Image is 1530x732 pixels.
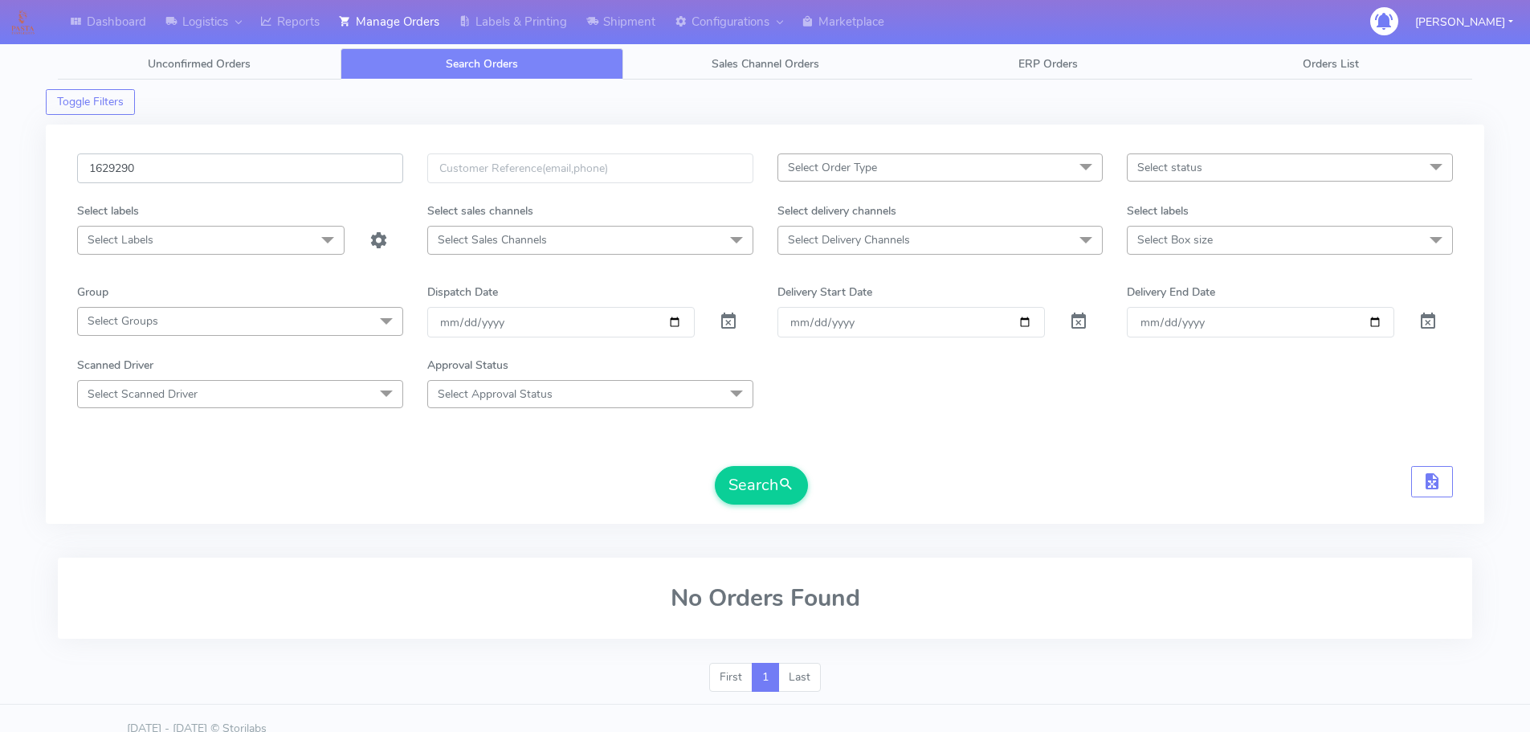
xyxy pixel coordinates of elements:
a: 1 [752,663,779,692]
h2: No Orders Found [77,585,1453,611]
span: Select Box size [1137,232,1213,247]
label: Delivery End Date [1127,284,1215,301]
button: [PERSON_NAME] [1403,6,1525,39]
label: Delivery Start Date [777,284,872,301]
label: Select delivery channels [777,202,896,219]
span: Search Orders [446,56,518,72]
span: Select Delivery Channels [788,232,910,247]
ul: Tabs [58,48,1472,80]
span: Select Approval Status [438,386,553,402]
span: Select Sales Channels [438,232,547,247]
span: Select status [1137,160,1202,175]
label: Dispatch Date [427,284,498,301]
label: Select sales channels [427,202,533,219]
span: Select Labels [88,232,153,247]
span: Select Scanned Driver [88,386,198,402]
span: ERP Orders [1018,56,1078,72]
label: Scanned Driver [77,357,153,374]
span: Select Groups [88,313,158,329]
label: Approval Status [427,357,508,374]
span: Orders List [1303,56,1359,72]
label: Select labels [1127,202,1189,219]
button: Search [715,466,808,505]
input: Customer Reference(email,phone) [427,153,753,183]
span: Sales Channel Orders [712,56,819,72]
span: Select Order Type [788,160,877,175]
span: Unconfirmed Orders [148,56,251,72]
button: Toggle Filters [46,89,135,115]
label: Select labels [77,202,139,219]
label: Group [77,284,108,301]
input: Order Id [77,153,403,183]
